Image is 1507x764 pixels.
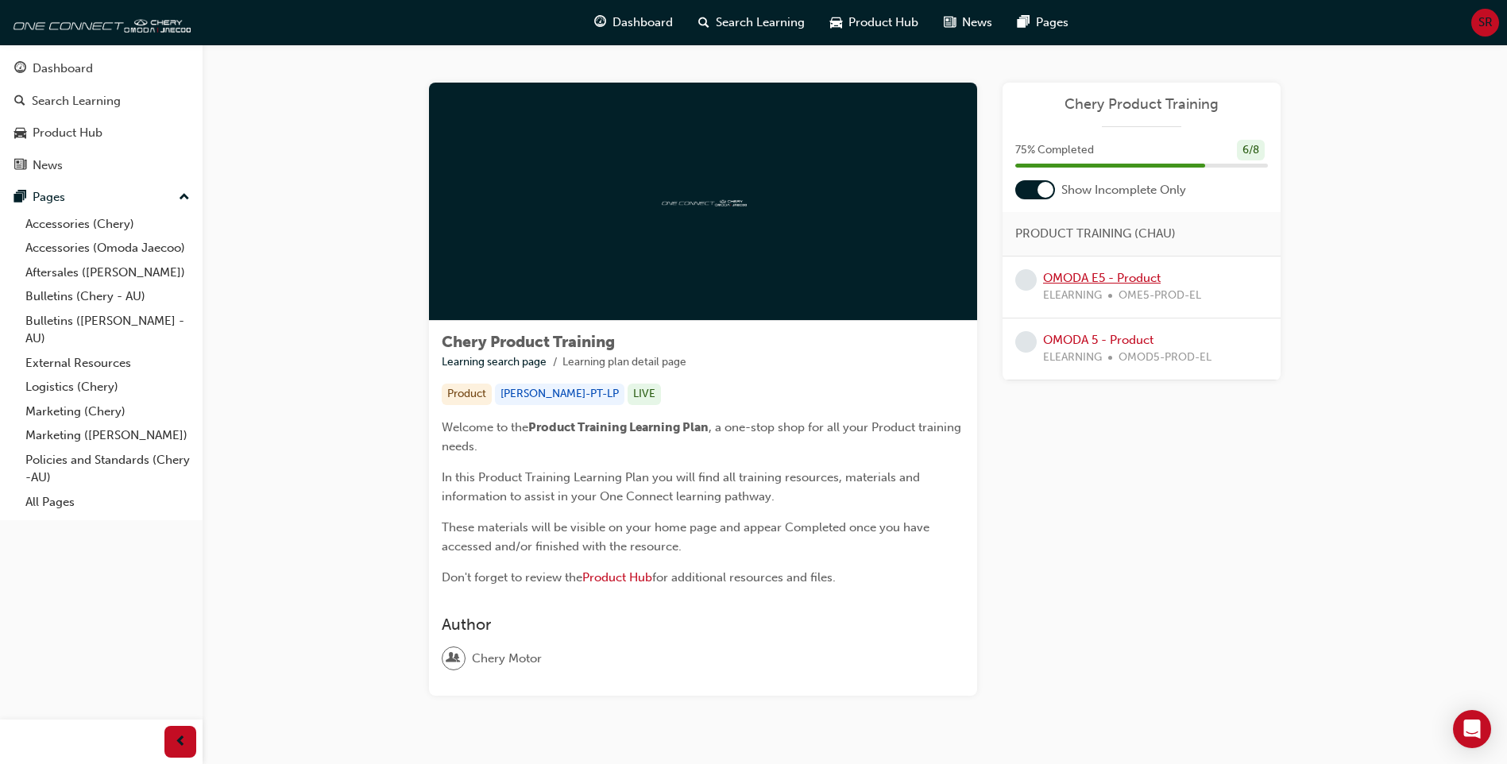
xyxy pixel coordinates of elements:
[33,156,63,175] div: News
[6,54,196,83] a: Dashboard
[19,375,196,399] a: Logistics (Chery)
[848,14,918,32] span: Product Hub
[659,194,747,209] img: oneconnect
[1015,269,1037,291] span: learningRecordVerb_NONE-icon
[1471,9,1499,37] button: SR
[8,6,191,38] img: oneconnect
[962,14,992,32] span: News
[442,355,547,368] a: Learning search page
[442,615,964,634] h3: Author
[14,159,26,173] span: news-icon
[1043,287,1102,305] span: ELEARNING
[931,6,1005,39] a: news-iconNews
[1061,181,1186,199] span: Show Incomplete Only
[528,420,709,434] span: Product Training Learning Plan
[19,260,196,285] a: Aftersales ([PERSON_NAME])
[14,191,26,205] span: pages-icon
[1036,14,1068,32] span: Pages
[495,384,624,405] div: [PERSON_NAME]-PT-LP
[1018,13,1030,33] span: pages-icon
[19,351,196,376] a: External Resources
[472,650,542,668] span: Chery Motor
[1119,287,1201,305] span: OME5-PROD-EL
[6,183,196,212] button: Pages
[594,13,606,33] span: guage-icon
[652,570,836,585] span: for additional resources and files.
[14,62,26,76] span: guage-icon
[32,92,121,110] div: Search Learning
[19,423,196,448] a: Marketing ([PERSON_NAME])
[817,6,931,39] a: car-iconProduct Hub
[19,284,196,309] a: Bulletins (Chery - AU)
[1043,271,1161,285] a: OMODA E5 - Product
[1005,6,1081,39] a: pages-iconPages
[6,151,196,180] a: News
[19,236,196,260] a: Accessories (Omoda Jaecoo)
[442,420,528,434] span: Welcome to the
[19,490,196,515] a: All Pages
[175,732,187,752] span: prev-icon
[442,470,923,504] span: In this Product Training Learning Plan you will find all training resources, materials and inform...
[1043,349,1102,367] span: ELEARNING
[19,212,196,237] a: Accessories (Chery)
[33,188,65,206] div: Pages
[698,13,709,33] span: search-icon
[442,384,492,405] div: Product
[19,309,196,351] a: Bulletins ([PERSON_NAME] - AU)
[1237,140,1265,161] div: 6 / 8
[562,353,686,372] li: Learning plan detail page
[1015,141,1094,160] span: 75 % Completed
[582,570,652,585] a: Product Hub
[628,384,661,405] div: LIVE
[14,126,26,141] span: car-icon
[448,648,459,669] span: user-icon
[6,87,196,116] a: Search Learning
[1043,333,1153,347] a: OMODA 5 - Product
[1015,95,1268,114] a: Chery Product Training
[19,448,196,490] a: Policies and Standards (Chery -AU)
[1015,225,1176,243] span: PRODUCT TRAINING (CHAU)
[442,570,582,585] span: Don't forget to review the
[612,14,673,32] span: Dashboard
[686,6,817,39] a: search-iconSearch Learning
[33,60,93,78] div: Dashboard
[944,13,956,33] span: news-icon
[19,399,196,424] a: Marketing (Chery)
[442,420,964,453] span: , a one-stop shop for all your Product training needs.
[33,124,102,142] div: Product Hub
[14,95,25,109] span: search-icon
[442,333,615,351] span: Chery Product Training
[1453,710,1491,748] div: Open Intercom Messenger
[830,13,842,33] span: car-icon
[582,6,686,39] a: guage-iconDashboard
[1015,331,1037,353] span: learningRecordVerb_NONE-icon
[179,187,190,208] span: up-icon
[1119,349,1211,367] span: OMOD5-PROD-EL
[716,14,805,32] span: Search Learning
[442,520,933,554] span: These materials will be visible on your home page and appear Completed once you have accessed and...
[6,51,196,183] button: DashboardSearch LearningProduct HubNews
[1478,14,1493,32] span: SR
[6,118,196,148] a: Product Hub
